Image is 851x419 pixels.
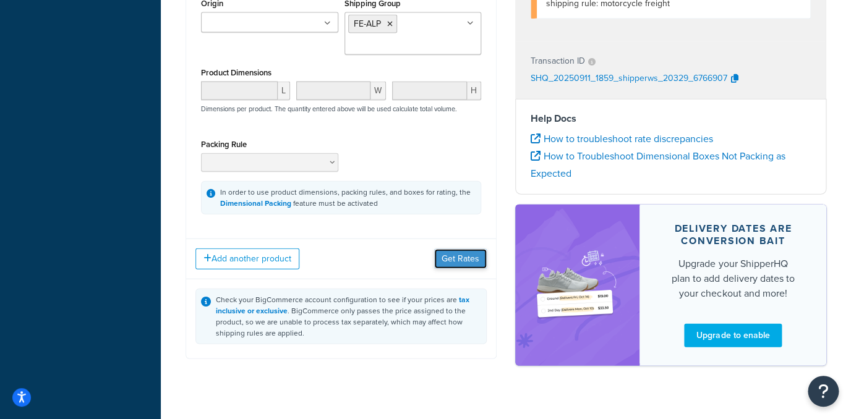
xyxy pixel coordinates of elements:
[434,249,487,269] button: Get Rates
[669,256,797,301] div: Upgrade your ShipperHQ plan to add delivery dates to your checkout and more!
[669,222,797,247] div: Delivery dates are conversion bait
[534,223,621,347] img: feature-image-bc-ddt-29f5f3347fd16b343e3944f0693b5c204e21c40c489948f4415d4740862b0302.png
[531,70,727,88] p: SHQ_20250911_1859_shipperws_20329_6766907
[220,187,471,209] div: In order to use product dimensions, packing rules, and boxes for rating, the feature must be acti...
[531,53,585,70] p: Transaction ID
[195,248,299,269] button: Add another product
[216,294,481,339] div: Check your BigCommerce account configuration to see if your prices are . BigCommerce only passes ...
[278,82,290,100] span: L
[467,82,481,100] span: H
[531,149,785,180] a: How to Troubleshoot Dimensional Boxes Not Packing as Expected
[201,140,247,149] label: Packing Rule
[201,68,272,77] label: Product Dimensions
[220,198,291,209] a: Dimensional Packing
[684,324,782,347] a: Upgrade to enable
[531,132,713,146] a: How to troubleshoot rate discrepancies
[808,376,839,407] button: Open Resource Center
[370,82,386,100] span: W
[216,294,469,316] a: tax inclusive or exclusive
[354,17,381,30] span: FE-ALP
[531,111,811,126] h4: Help Docs
[198,104,457,113] p: Dimensions per product. The quantity entered above will be used calculate total volume.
